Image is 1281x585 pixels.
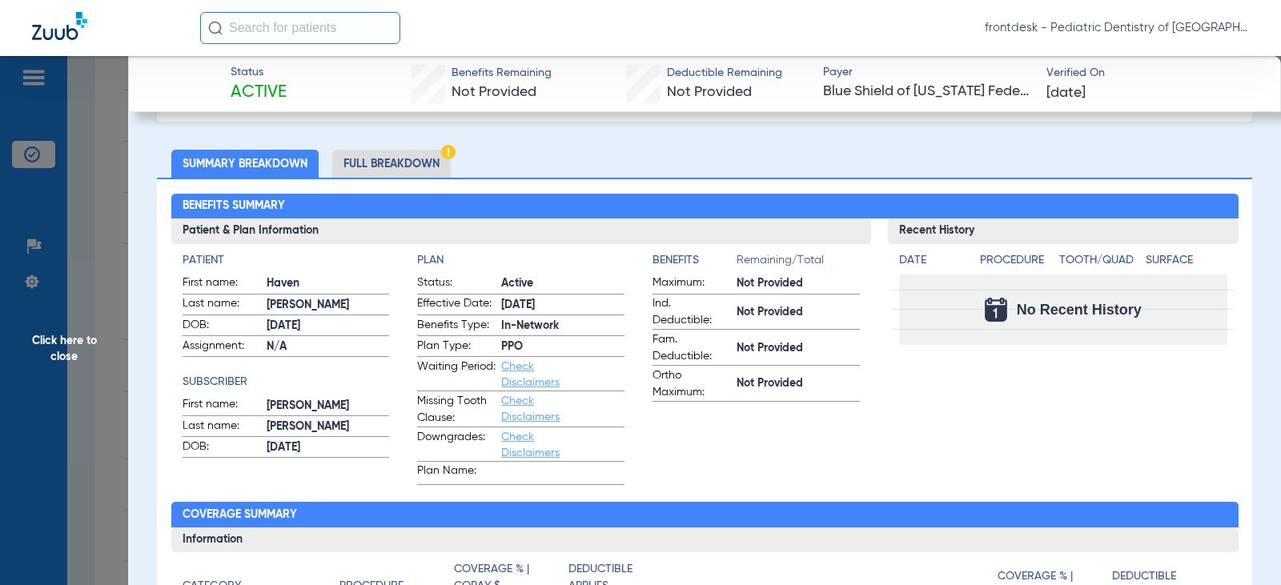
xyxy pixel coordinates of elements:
[737,252,860,274] span: Remaining/Total
[417,463,496,484] span: Plan Name:
[737,304,860,321] span: Not Provided
[417,429,496,461] span: Downgrades:
[171,194,1239,219] h2: Benefits Summary
[823,64,1032,81] span: Payer
[267,318,390,335] span: [DATE]
[183,317,261,336] span: DOB:
[417,393,496,427] span: Missing Tooth Clause:
[1046,83,1086,103] span: [DATE]
[171,502,1239,527] h2: Coverage Summary
[452,65,552,82] span: Benefits Remaining
[1201,508,1281,585] iframe: Chat Widget
[501,275,624,292] span: Active
[501,431,560,459] a: Check Disclaimers
[417,338,496,357] span: Plan Type:
[1046,65,1255,82] span: Verified On
[501,361,560,388] a: Check Disclaimers
[183,374,390,391] h4: Subscriber
[1059,252,1140,269] h4: Tooth/Quad
[985,20,1249,36] span: frontdesk - Pediatric Dentistry of [GEOGRAPHIC_DATA][US_STATE] (WR)
[183,295,261,315] span: Last name:
[171,527,1239,553] h3: Information
[899,252,966,274] app-breakdown-title: Date
[667,65,782,82] span: Deductible Remaining
[417,252,624,269] h4: Plan
[417,317,496,336] span: Benefits Type:
[653,252,737,274] app-breakdown-title: Benefits
[501,318,624,335] span: In-Network
[267,297,390,314] span: [PERSON_NAME]
[183,274,261,294] span: First name:
[501,297,624,314] span: [DATE]
[653,367,731,401] span: Ortho Maximum:
[1017,302,1142,318] span: No Recent History
[667,85,752,99] span: Not Provided
[823,82,1032,102] span: Blue Shield of [US_STATE] Federal Plan
[183,252,390,269] h4: Patient
[501,395,560,423] a: Check Disclaimers
[653,331,731,365] span: Fam. Deductible:
[231,64,287,81] span: Status
[267,398,390,415] span: [PERSON_NAME]
[501,339,624,355] span: PPO
[267,339,390,355] span: N/A
[899,252,966,269] h4: Date
[737,275,860,292] span: Not Provided
[183,418,261,437] span: Last name:
[200,12,400,44] input: Search for patients
[1059,252,1140,274] app-breakdown-title: Tooth/Quad
[653,295,731,329] span: Ind. Deductible:
[231,82,287,104] span: Active
[183,439,261,458] span: DOB:
[737,375,860,392] span: Not Provided
[441,145,456,159] img: Hazard
[332,150,451,178] li: Full Breakdown
[417,295,496,315] span: Effective Date:
[171,150,319,178] li: Summary Breakdown
[1146,252,1227,269] h4: Surface
[183,396,261,415] span: First name:
[417,359,496,391] span: Waiting Period:
[1146,252,1227,274] app-breakdown-title: Surface
[208,21,223,35] img: Search Icon
[267,419,390,435] span: [PERSON_NAME]
[888,218,1238,244] h3: Recent History
[653,274,731,294] span: Maximum:
[267,275,390,292] span: Haven
[985,298,1007,322] img: Calendar
[980,252,1053,274] app-breakdown-title: Procedure
[171,218,872,244] h3: Patient & Plan Information
[32,12,87,40] img: Zuub Logo
[737,340,860,357] span: Not Provided
[183,338,261,357] span: Assignment:
[417,274,496,294] span: Status:
[980,252,1053,269] h4: Procedure
[452,85,536,99] span: Not Provided
[653,252,737,269] h4: Benefits
[267,439,390,456] span: [DATE]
